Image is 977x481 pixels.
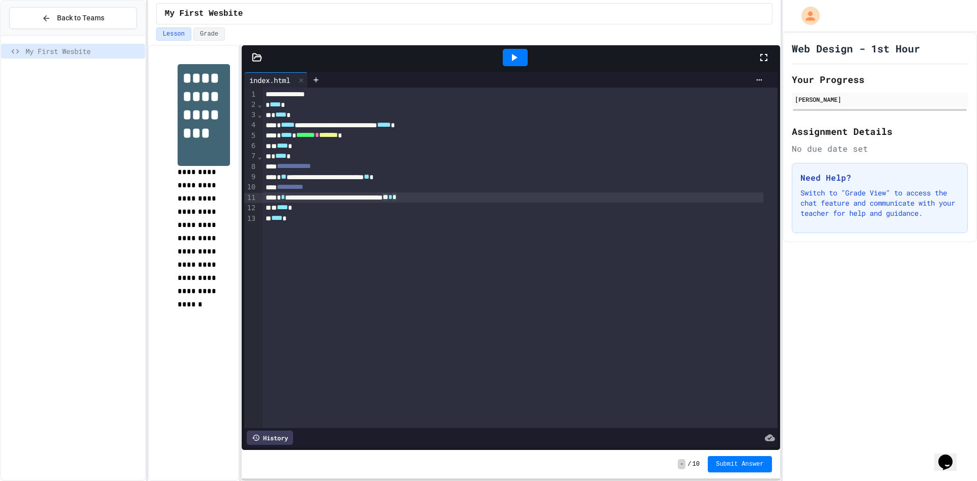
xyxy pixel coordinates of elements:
[244,182,257,192] div: 10
[244,90,257,100] div: 1
[800,188,959,218] p: Switch to "Grade View" to access the chat feature and communicate with your teacher for help and ...
[244,172,257,182] div: 9
[25,46,141,56] span: My First Wesbite
[687,460,691,468] span: /
[57,13,104,23] span: Back to Teams
[791,4,822,27] div: My Account
[244,120,257,130] div: 4
[244,75,295,86] div: index.html
[244,193,257,203] div: 11
[257,110,262,119] span: Fold line
[244,72,308,88] div: index.html
[792,72,968,87] h2: Your Progress
[792,41,920,55] h1: Web Design - 1st Hour
[244,100,257,110] div: 2
[244,131,257,141] div: 5
[244,151,257,161] div: 7
[708,456,772,472] button: Submit Answer
[165,8,243,20] span: My First Wesbite
[257,152,262,160] span: Fold line
[244,141,257,151] div: 6
[678,459,685,469] span: -
[792,124,968,138] h2: Assignment Details
[244,203,257,213] div: 12
[800,172,959,184] h3: Need Help?
[247,431,293,445] div: History
[156,27,191,41] button: Lesson
[193,27,225,41] button: Grade
[795,95,965,104] div: [PERSON_NAME]
[716,460,764,468] span: Submit Answer
[244,162,257,172] div: 8
[257,100,262,108] span: Fold line
[9,7,137,29] button: Back to Teams
[693,460,700,468] span: 10
[934,440,967,471] iframe: chat widget
[244,110,257,120] div: 3
[244,214,257,224] div: 13
[792,143,968,155] div: No due date set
